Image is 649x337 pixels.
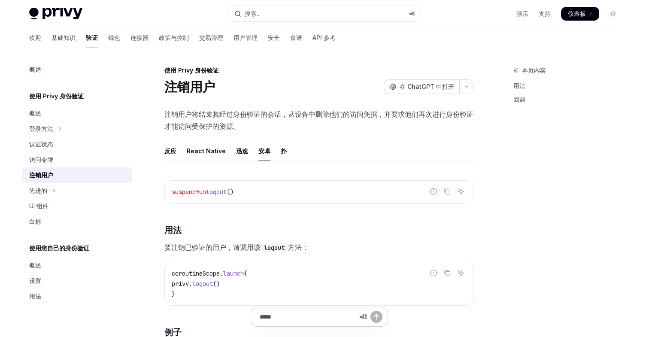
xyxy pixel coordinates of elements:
[196,188,206,196] span: fun
[384,79,459,94] button: 在 ChatGPT 中打开
[130,34,149,41] font: 连接器
[290,27,302,48] a: 食谱
[29,92,84,100] font: 使用 Privy 身份验证
[260,307,356,326] input: 提问...
[199,34,223,41] font: 交易管理
[29,27,41,48] a: 欢迎
[52,27,76,48] a: 基础知识
[455,186,467,197] button: 询问人工智能
[228,6,421,21] button: 打开搜索
[164,79,215,94] font: 注销用户
[199,27,223,48] a: 交易管理
[86,34,98,41] font: 验证
[312,34,336,41] font: API 参考
[244,270,247,277] span: {
[442,267,453,279] button: 复制代码块中的内容
[130,27,149,48] a: 连接器
[606,7,620,21] button: 切换暗模式
[22,137,132,152] a: 认证状态
[172,188,196,196] span: suspend
[22,214,132,229] a: 白标
[428,267,439,279] button: 报告错误代码
[268,34,280,41] font: 安全
[22,198,132,214] a: UI 组件
[409,10,412,17] font: ⌘
[261,243,288,252] code: logout
[159,27,189,48] a: 政策与控制
[164,225,181,235] font: 用法
[22,106,132,121] a: 概述
[400,83,454,90] font: 在 ChatGPT 中打开
[159,34,189,41] font: 政策与控制
[192,280,213,288] span: logout
[513,96,525,103] font: 回调
[234,27,258,48] a: 用户管理
[29,292,41,300] font: 用法
[455,267,467,279] button: 询问人工智能
[29,171,53,179] font: 注销用户
[539,10,551,17] font: 支持
[172,290,175,298] span: }
[22,62,132,77] a: 概述
[29,109,41,117] font: 概述
[513,82,525,89] font: 用法
[227,188,234,196] span: ()
[22,167,132,183] a: 注销用户
[428,186,439,197] button: 报告错误代码
[22,288,132,304] a: 用法
[442,186,453,197] button: 复制代码块中的内容
[29,156,53,163] font: 访问令牌
[22,273,132,288] a: 设置
[516,9,528,18] a: 演示
[513,93,627,106] a: 回调
[234,34,258,41] font: 用户管理
[172,270,223,277] span: coroutineScope.
[312,27,336,48] a: API 参考
[164,147,176,155] font: 反应
[561,7,599,21] a: 仪表板
[108,27,120,48] a: 钱包
[29,218,41,225] font: 白标
[29,277,41,284] font: 设置
[187,147,226,155] font: React Native
[29,261,41,269] font: 概述
[22,258,132,273] a: 概述
[522,67,546,74] font: 本页内容
[29,187,47,194] font: 先进的
[281,147,287,155] font: 扑
[290,34,302,41] font: 食谱
[29,34,41,41] font: 欢迎
[164,243,261,252] font: 要注销已验证的用户，请调用该
[539,9,551,18] a: 支持
[164,67,219,74] font: 使用 Privy 身份验证
[513,79,627,93] a: 用法
[206,188,227,196] span: logout
[288,243,309,252] font: 方法：
[236,147,248,155] font: 迅速
[568,10,586,17] font: 仪表板
[245,10,261,17] font: 搜索...
[516,10,528,17] font: 演示
[29,202,49,209] font: UI 组件
[29,125,53,132] font: 登录方法
[22,121,132,137] button: 切换登录方法部分
[223,270,244,277] span: launch
[29,8,82,20] img: 灯光标志
[29,140,53,148] font: 认证状态
[268,27,280,48] a: 安全
[258,147,270,155] font: 安卓
[22,183,132,198] button: 切换高级部分
[412,10,415,17] font: K
[86,27,98,48] a: 验证
[213,280,220,288] span: ()
[52,34,76,41] font: 基础知识
[172,280,192,288] span: privy.
[370,311,382,323] button: 发送消息
[29,244,89,252] font: 使用您自己的身份验证
[22,152,132,167] a: 访问令牌
[164,110,473,131] font: 注销用户将结束其经过身份验证的会话，从设备中删除他们的访问凭据，并要求他们再次进行身份验证才能访问受保护的资源。
[108,34,120,41] font: 钱包
[29,66,41,73] font: 概述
